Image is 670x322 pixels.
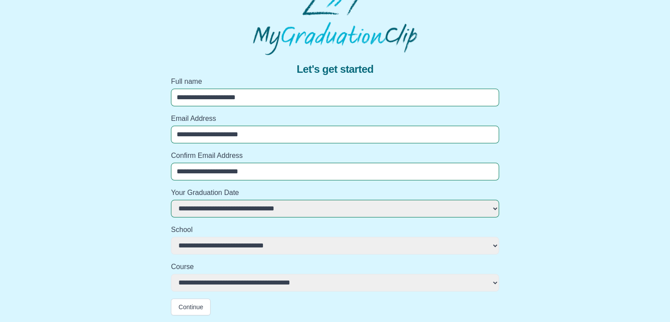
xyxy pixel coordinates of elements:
label: Course [171,262,499,272]
span: Let's get started [296,62,373,76]
button: Continue [171,299,211,315]
label: Your Graduation Date [171,187,499,198]
label: School [171,225,499,235]
label: Email Address [171,113,499,124]
label: Full name [171,76,499,87]
label: Confirm Email Address [171,150,499,161]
